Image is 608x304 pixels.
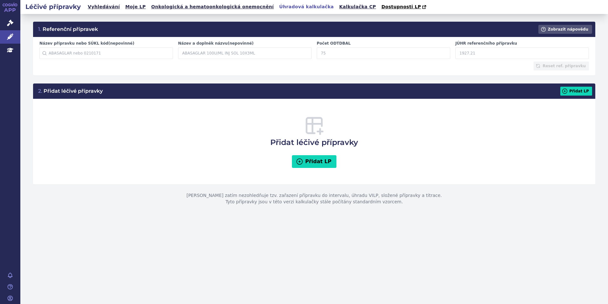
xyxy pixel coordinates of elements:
[178,47,312,59] input: ABASAGLAR 100U/ML INJ SOL 10X3ML
[379,3,429,11] a: Dostupnosti LP
[38,88,103,95] h3: Přidat léčivé přípravky
[455,47,589,59] input: 1927.21
[39,47,173,59] input: ABASAGLAR nebo 0210171
[38,88,42,94] span: 2.
[538,25,592,34] button: Zobrazit nápovědu
[317,41,450,46] label: Počet ODTDBAL
[33,185,595,213] p: [PERSON_NAME] zatím nezohledňuje tzv. zařazení přípravku do intervalu, úhradu VILP, složené přípr...
[38,26,98,33] h3: Referenční přípravek
[123,3,148,11] a: Moje LP
[337,3,378,11] a: Kalkulačka CP
[108,41,135,46] span: (nepovinné)
[317,47,450,59] input: 75
[86,3,122,11] a: Vyhledávání
[39,41,173,46] label: Název přípravku nebo SÚKL kód
[455,41,589,46] label: JÚHR referenčního přípravku
[270,115,358,148] h3: Přidat léčivé přípravky
[149,3,276,11] a: Onkologická a hematoonkologická onemocnění
[38,26,41,32] span: 1.
[381,4,421,9] span: Dostupnosti LP
[292,155,337,168] button: Přidat LP
[178,41,312,46] label: Název a doplněk názvu
[228,41,254,46] span: (nepovinné)
[277,3,336,11] a: Úhradová kalkulačka
[20,2,86,11] h2: Léčivé přípravky
[560,87,592,96] button: Přidat LP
